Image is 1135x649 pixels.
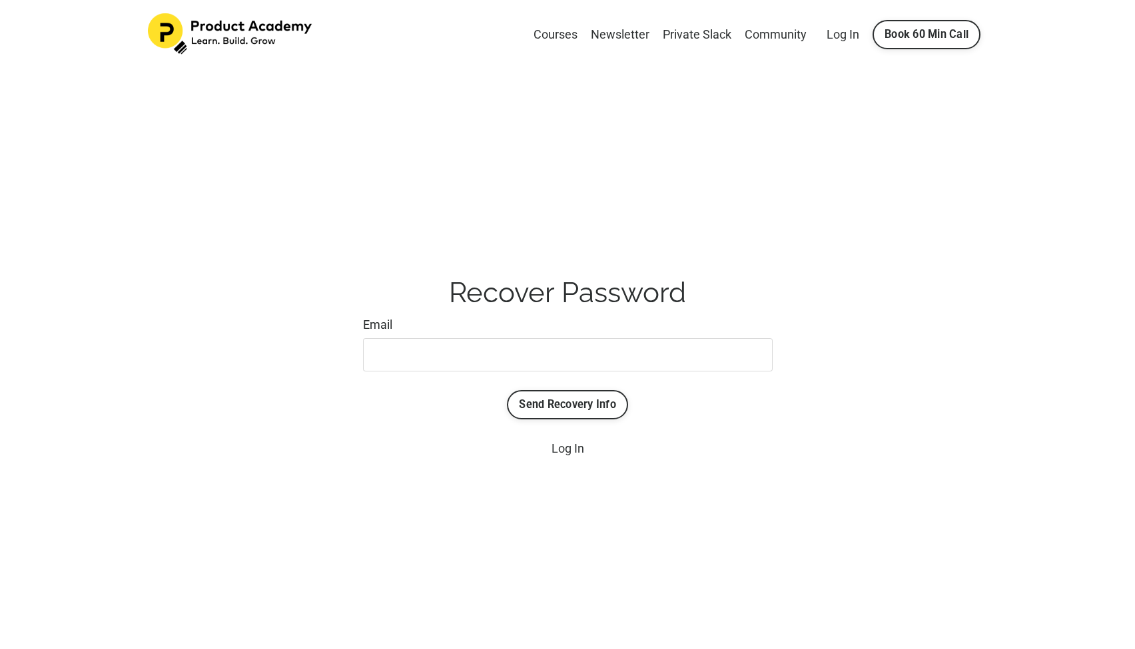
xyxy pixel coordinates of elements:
[827,27,859,41] a: Log In
[745,25,807,45] a: Community
[534,25,577,45] a: Courses
[663,25,731,45] a: Private Slack
[591,25,649,45] a: Newsletter
[363,276,773,310] h1: Recover Password
[873,20,980,49] a: Book 60 Min Call
[148,13,314,55] img: Product Academy Logo
[552,441,584,455] a: Log In
[363,316,773,335] label: Email
[507,390,628,419] button: Send Recovery Info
